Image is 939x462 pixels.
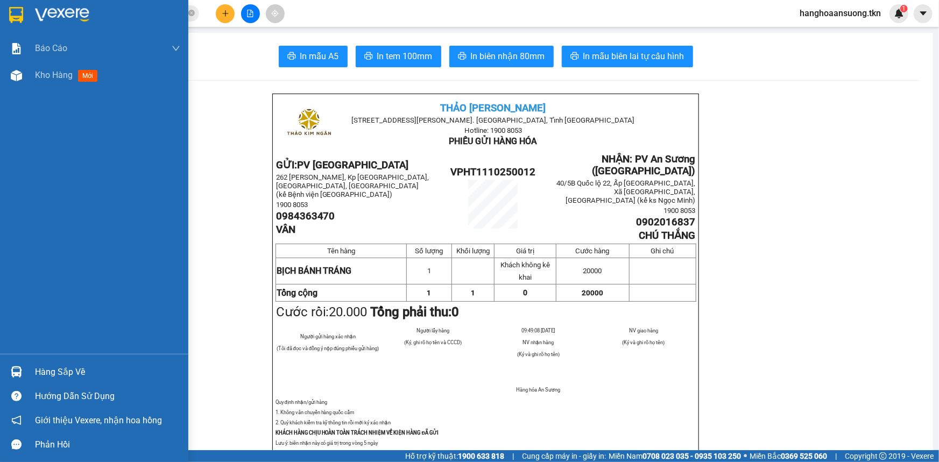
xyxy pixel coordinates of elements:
img: warehouse-icon [11,366,22,378]
span: printer [570,52,579,62]
img: logo-vxr [9,7,23,23]
span: Người gửi hàng xác nhận [300,333,356,339]
span: 1900 8053 [276,201,308,209]
sup: 1 [900,5,908,12]
button: plus [216,4,235,23]
span: PHIẾU GỬI HÀNG HÓA [449,136,538,146]
span: THẢO [PERSON_NAME] [441,102,546,114]
span: 20.000 [329,304,368,319]
span: Cung cấp máy in - giấy in: [522,450,606,462]
span: VPHT1110250012 [450,166,535,178]
span: Cước hàng [576,247,610,255]
span: 09:49:08 [DATE] [521,328,555,333]
button: printerIn biên nhận 80mm [449,46,554,67]
span: 1900 8053 [664,207,696,215]
button: caret-down [914,4,933,23]
span: mới [78,70,97,82]
span: Số lượng [415,247,443,255]
span: 40/5B Quốc lộ 22, Ấp [GEOGRAPHIC_DATA], Xã [GEOGRAPHIC_DATA], [GEOGRAPHIC_DATA] (kế ks Ngọc Minh) [557,179,696,204]
span: 0 [523,288,527,297]
span: NHẬN: PV An Sương ([GEOGRAPHIC_DATA]) [592,153,696,177]
img: logo [282,97,335,151]
span: 2. Quý khách kiểm tra kỹ thông tin rồi mới ký xác nhận [276,420,391,425]
span: Miền Nam [609,450,741,462]
span: 1 [427,267,431,275]
b: GỬI : PV An Sương ([GEOGRAPHIC_DATA]) [13,78,171,114]
span: Cước rồi: [276,304,460,319]
span: PV [GEOGRAPHIC_DATA] [297,159,409,171]
strong: KHÁCH HÀNG CHỊU HOÀN TOÀN TRÁCH NHIỆM VỀ KIỆN HÀNG ĐÃ GỬI [276,430,439,436]
span: Ghi chú [651,247,674,255]
span: file-add [246,10,254,17]
div: Hướng dẫn sử dụng [35,388,180,404]
span: In biên nhận 80mm [471,49,545,63]
span: 1 [902,5,906,12]
span: printer [287,52,296,62]
span: (Ký và ghi rõ họ tên) [622,339,665,345]
span: Khách không kê khai [500,261,550,281]
div: Hàng sắp về [35,364,180,380]
span: Kho hàng [35,70,73,80]
button: printerIn mẫu A5 [279,46,348,67]
span: copyright [879,452,887,460]
span: | [835,450,837,462]
strong: GỬI: [276,159,409,171]
span: aim [271,10,279,17]
span: Miền Bắc [750,450,827,462]
span: message [11,439,22,450]
span: In mẫu A5 [300,49,339,63]
span: Giá trị [516,247,534,255]
span: Lưu ý: biên nhận này có giá trị trong vòng 5 ngày [276,440,378,446]
span: Tên hàng [327,247,355,255]
span: Người lấy hàng [416,328,449,333]
span: notification [11,415,22,425]
span: 262 [PERSON_NAME], Kp [GEOGRAPHIC_DATA], [GEOGRAPHIC_DATA], [GEOGRAPHIC_DATA] (kế Bệnh viện [GEOG... [276,173,429,198]
span: VÂN [276,224,295,236]
span: 20000 [582,289,603,297]
div: Phản hồi [35,437,180,453]
span: down [172,44,180,53]
strong: Tổng cộng [277,288,317,298]
span: Hỗ trợ kỹ thuật: [405,450,504,462]
strong: 0708 023 035 - 0935 103 250 [643,452,741,460]
span: plus [222,10,229,17]
strong: 1900 633 818 [458,452,504,460]
span: printer [458,52,467,62]
img: icon-new-feature [894,9,904,18]
li: [STREET_ADDRESS][PERSON_NAME]. [GEOGRAPHIC_DATA], Tỉnh [GEOGRAPHIC_DATA] [101,26,450,40]
span: 0902016837 [637,216,696,228]
span: NV nhận hàng [523,339,554,345]
span: Quy định nhận/gửi hàng [276,399,327,405]
span: caret-down [919,9,928,18]
span: [STREET_ADDRESS][PERSON_NAME]. [GEOGRAPHIC_DATA], Tỉnh [GEOGRAPHIC_DATA] [352,116,635,124]
span: Giới thiệu Vexere, nhận hoa hồng [35,414,162,427]
span: NV giao hàng [629,328,658,333]
span: 0984363470 [276,210,335,222]
strong: 0369 525 060 [781,452,827,460]
span: hanghoaansuong.tkn [791,6,889,20]
span: 20000 [583,267,602,275]
span: (Ký và ghi rõ họ tên) [517,351,560,357]
span: 1. Không vân chuyển hàng quốc cấm [276,409,355,415]
span: ⚪️ [744,454,747,458]
li: Hotline: 1900 8153 [101,40,450,53]
img: warehouse-icon [11,70,22,81]
button: aim [266,4,285,23]
span: In mẫu biên lai tự cấu hình [583,49,684,63]
strong: Tổng phải thu: [371,304,460,319]
span: 0 [452,304,460,319]
span: question-circle [11,391,22,401]
span: (Ký, ghi rõ họ tên và CCCD) [404,339,462,345]
span: close-circle [188,9,195,19]
span: printer [364,52,373,62]
span: close-circle [188,10,195,16]
span: 1 [427,289,431,297]
span: BỊCH BÁNH TRÁNG [277,266,352,276]
button: printerIn tem 100mm [356,46,441,67]
span: (Tôi đã đọc và đồng ý nộp đúng phiếu gửi hàng) [277,345,379,351]
img: solution-icon [11,43,22,54]
span: Hàng hóa An Sương [516,387,560,393]
span: Báo cáo [35,41,67,55]
img: logo.jpg [13,13,67,67]
span: Hotline: 1900 8053 [464,126,522,134]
